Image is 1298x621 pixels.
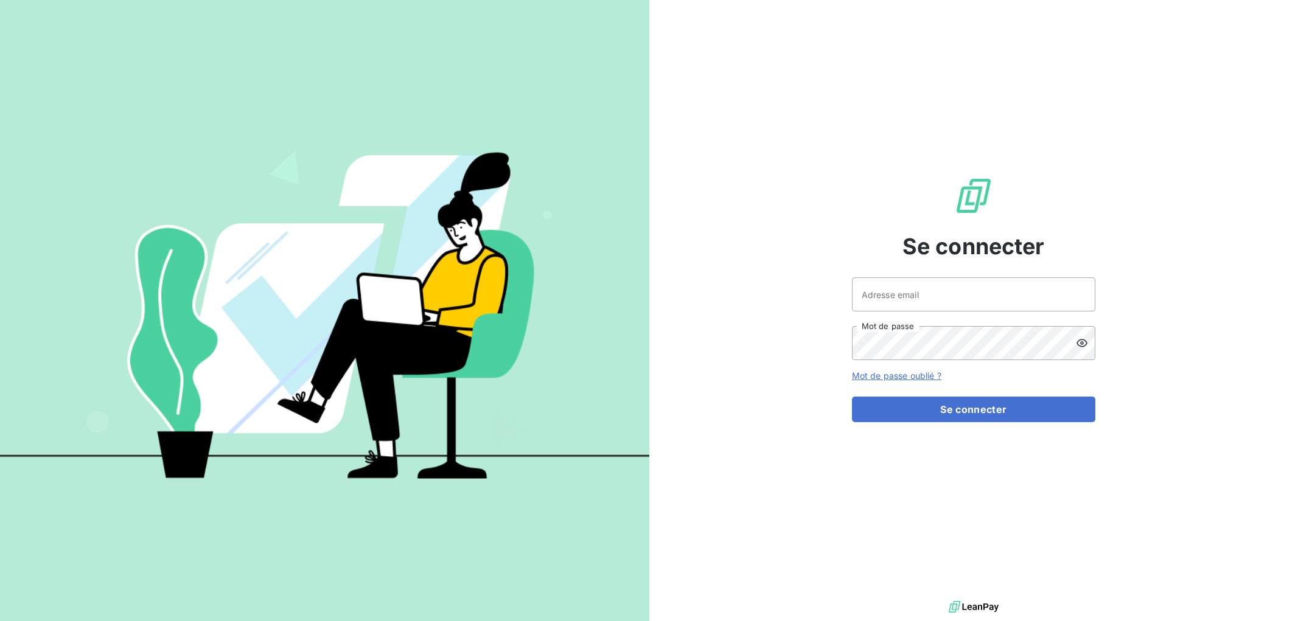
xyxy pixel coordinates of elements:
[852,397,1095,422] button: Se connecter
[902,230,1045,263] span: Se connecter
[852,277,1095,311] input: placeholder
[949,598,999,616] img: logo
[852,370,941,381] a: Mot de passe oublié ?
[954,176,993,215] img: Logo LeanPay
